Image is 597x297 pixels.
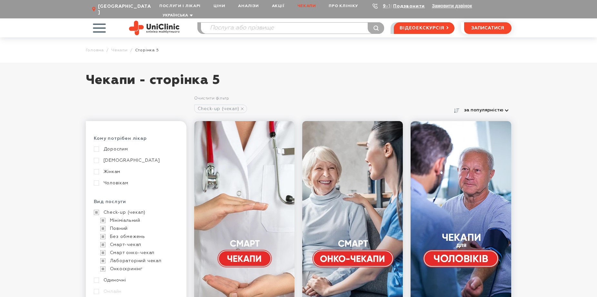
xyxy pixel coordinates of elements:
[100,258,177,264] a: Лабораторний чекап
[461,106,512,115] button: за популярністю
[100,234,177,240] a: Без обмежень
[383,4,397,8] a: 9-103
[94,136,178,146] div: Кому потрібен лікар
[400,23,444,34] span: відеоекскурсія
[100,218,177,223] a: Мініміальний
[100,226,177,231] a: Повний
[464,22,512,34] button: записатися
[161,13,193,18] button: Українська
[94,158,177,163] a: [DEMOGRAPHIC_DATA]
[100,266,177,272] a: Онкоскринінг
[201,23,384,34] input: Послуга або прізвище
[98,4,153,15] span: [GEOGRAPHIC_DATA]
[86,48,104,53] a: Головна
[100,250,177,256] a: Смарт онко-чекап
[394,22,454,34] a: відеоекскурсія
[94,146,177,152] a: Дорослим
[94,180,177,186] a: Чоловікам
[163,14,188,17] span: Українська
[194,97,229,100] a: Очистити фільтр
[94,169,177,175] a: Жінкам
[111,48,128,53] a: Чекапи
[471,26,504,30] span: записатися
[393,4,425,8] a: Подзвонити
[135,48,159,53] span: Cторінка 5
[194,105,247,113] a: Check-up (чекап)
[94,199,178,210] div: Вид послуги
[86,72,512,95] h1: Чекапи - сторінка 5
[94,277,177,283] a: Одиночні
[94,210,177,215] a: Check-up (чекап)
[100,242,177,248] a: Смарт-чекап
[432,3,472,8] button: Замовити дзвінок
[129,21,180,35] img: Uniclinic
